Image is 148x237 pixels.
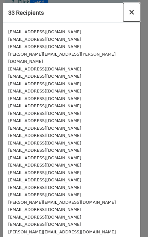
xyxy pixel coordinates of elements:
[8,207,81,212] small: [EMAIL_ADDRESS][DOMAIN_NAME]
[8,66,81,71] small: [EMAIL_ADDRESS][DOMAIN_NAME]
[8,192,81,197] small: [EMAIL_ADDRESS][DOMAIN_NAME]
[8,8,44,17] h5: 33 Recipients
[8,229,116,234] small: [PERSON_NAME][EMAIL_ADDRESS][DOMAIN_NAME]
[8,200,116,205] small: [PERSON_NAME][EMAIL_ADDRESS][DOMAIN_NAME]
[8,44,81,49] small: [EMAIL_ADDRESS][DOMAIN_NAME]
[8,170,81,175] small: [EMAIL_ADDRESS][DOMAIN_NAME]
[8,155,81,160] small: [EMAIL_ADDRESS][DOMAIN_NAME]
[115,205,148,237] iframe: Chat Widget
[8,89,81,93] small: [EMAIL_ADDRESS][DOMAIN_NAME]
[8,185,81,190] small: [EMAIL_ADDRESS][DOMAIN_NAME]
[8,133,81,138] small: [EMAIL_ADDRESS][DOMAIN_NAME]
[8,163,81,168] small: [EMAIL_ADDRESS][DOMAIN_NAME]
[8,103,81,108] small: [EMAIL_ADDRESS][DOMAIN_NAME]
[8,111,81,116] small: [EMAIL_ADDRESS][DOMAIN_NAME]
[8,141,81,145] small: [EMAIL_ADDRESS][DOMAIN_NAME]
[8,37,81,42] small: [EMAIL_ADDRESS][DOMAIN_NAME]
[8,118,81,123] small: [EMAIL_ADDRESS][DOMAIN_NAME]
[8,148,81,153] small: [EMAIL_ADDRESS][DOMAIN_NAME]
[8,215,81,220] small: [EMAIL_ADDRESS][DOMAIN_NAME]
[8,74,81,79] small: [EMAIL_ADDRESS][DOMAIN_NAME]
[8,52,116,64] small: [PERSON_NAME][EMAIL_ADDRESS][PERSON_NAME][DOMAIN_NAME]
[8,177,81,182] small: [EMAIL_ADDRESS][DOMAIN_NAME]
[8,96,81,101] small: [EMAIL_ADDRESS][DOMAIN_NAME]
[8,222,81,227] small: [EMAIL_ADDRESS][DOMAIN_NAME]
[123,3,140,21] button: Close
[8,81,81,86] small: [EMAIL_ADDRESS][DOMAIN_NAME]
[8,126,81,131] small: [EMAIL_ADDRESS][DOMAIN_NAME]
[8,29,81,34] small: [EMAIL_ADDRESS][DOMAIN_NAME]
[128,8,135,17] span: ×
